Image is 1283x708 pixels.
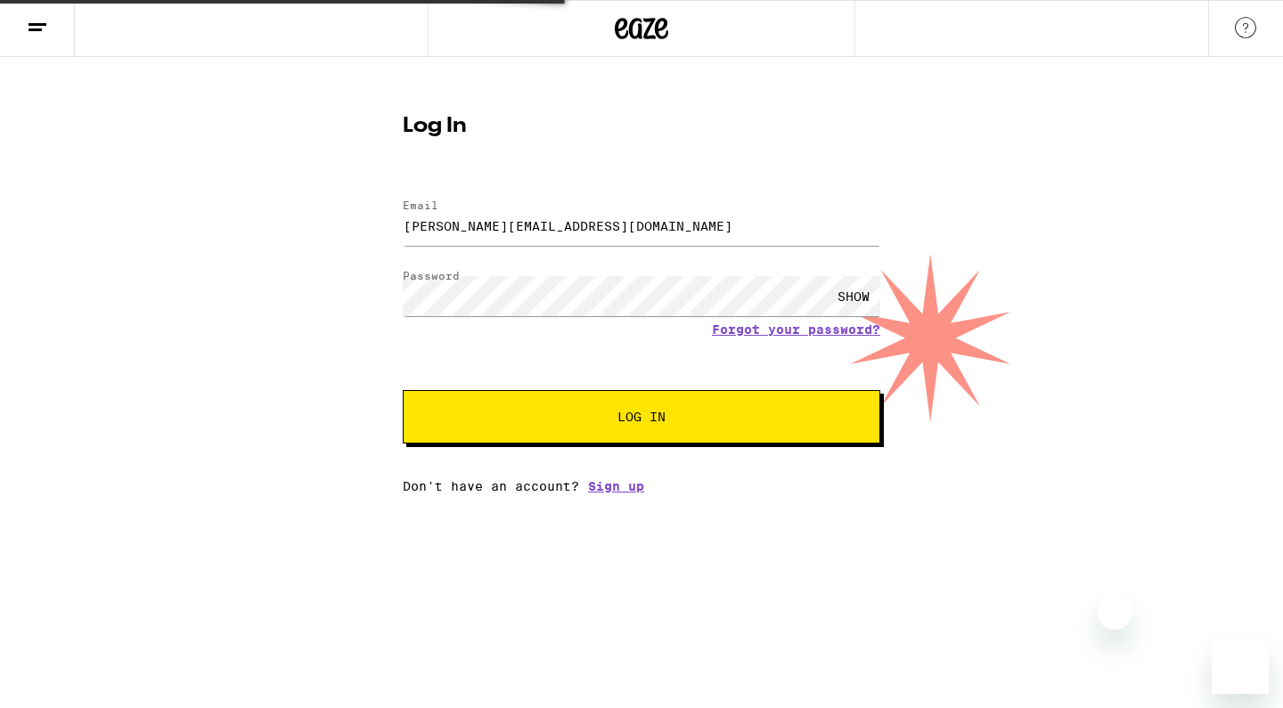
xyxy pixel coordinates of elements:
[403,390,880,444] button: Log In
[588,479,644,493] a: Sign up
[403,116,880,137] h1: Log In
[1097,594,1132,630] iframe: Close message
[403,270,460,281] label: Password
[617,411,666,423] span: Log In
[712,322,880,337] a: Forgot your password?
[1212,637,1269,694] iframe: Button to launch messaging window
[827,276,880,316] div: SHOW
[403,206,880,246] input: Email
[403,479,880,493] div: Don't have an account?
[403,199,438,211] label: Email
